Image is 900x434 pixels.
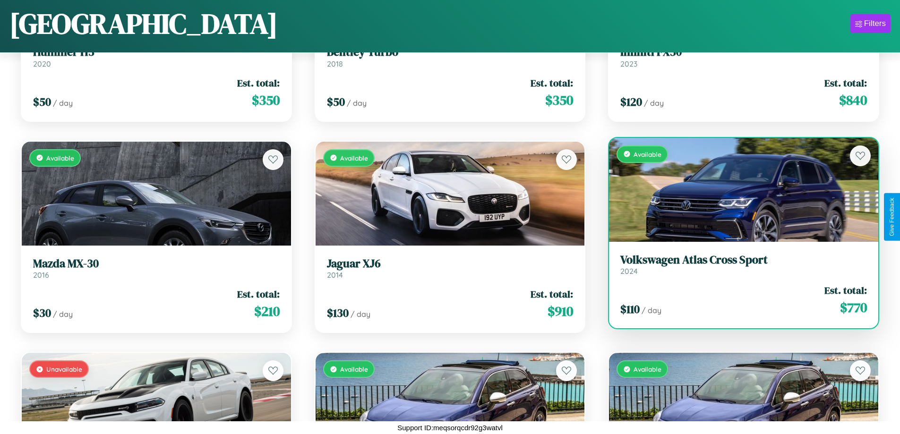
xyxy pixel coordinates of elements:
h1: [GEOGRAPHIC_DATA] [9,4,278,43]
h3: Bentley Turbo [327,45,574,59]
span: Est. total: [237,287,280,301]
a: Jaguar XJ62014 [327,257,574,280]
span: 2024 [620,266,638,276]
span: / day [53,309,73,319]
span: Available [46,154,74,162]
span: Available [340,365,368,373]
span: $ 210 [254,302,280,321]
span: Est. total: [531,287,573,301]
span: / day [53,98,73,108]
span: $ 110 [620,301,640,317]
span: Available [634,150,661,158]
h3: Jaguar XJ6 [327,257,574,271]
span: / day [642,306,661,315]
span: Est. total: [531,76,573,90]
span: / day [347,98,367,108]
a: Infiniti FX502023 [620,45,867,68]
a: Hummer H32020 [33,45,280,68]
span: $ 840 [839,91,867,110]
div: Give Feedback [889,198,895,236]
span: 2014 [327,270,343,280]
span: / day [644,98,664,108]
span: $ 350 [545,91,573,110]
span: 2020 [33,59,51,68]
span: Unavailable [46,365,82,373]
span: $ 770 [840,298,867,317]
span: $ 50 [33,94,51,110]
span: 2018 [327,59,343,68]
p: Support ID: meqsorqcdr92g3watvl [397,421,503,434]
a: Bentley Turbo2018 [327,45,574,68]
span: $ 30 [33,305,51,321]
span: Available [634,365,661,373]
span: $ 910 [548,302,573,321]
h3: Hummer H3 [33,45,280,59]
span: Available [340,154,368,162]
h3: Volkswagen Atlas Cross Sport [620,253,867,267]
span: $ 50 [327,94,345,110]
a: Mazda MX-302016 [33,257,280,280]
span: 2016 [33,270,49,280]
span: Est. total: [824,76,867,90]
div: Filters [864,19,886,28]
span: / day [351,309,370,319]
span: Est. total: [824,283,867,297]
span: $ 130 [327,305,349,321]
a: Volkswagen Atlas Cross Sport2024 [620,253,867,276]
button: Filters [850,14,891,33]
h3: Mazda MX-30 [33,257,280,271]
span: Est. total: [237,76,280,90]
h3: Infiniti FX50 [620,45,867,59]
span: $ 350 [252,91,280,110]
span: $ 120 [620,94,642,110]
span: 2023 [620,59,637,68]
